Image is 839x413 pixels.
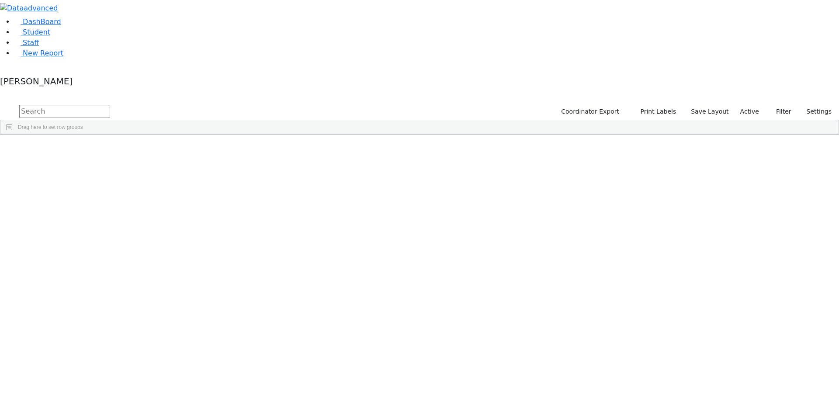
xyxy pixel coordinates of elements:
span: Student [23,28,50,36]
button: Coordinator Export [555,105,623,118]
a: New Report [14,49,63,57]
button: Save Layout [687,105,732,118]
span: DashBoard [23,17,61,26]
span: Staff [23,38,39,47]
button: Settings [795,105,836,118]
button: Filter [765,105,795,118]
span: Drag here to set row groups [18,124,83,130]
a: DashBoard [14,17,61,26]
a: Student [14,28,50,36]
a: Staff [14,38,39,47]
button: Print Labels [630,105,680,118]
span: New Report [23,49,63,57]
input: Search [19,105,110,118]
label: Active [736,105,763,118]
